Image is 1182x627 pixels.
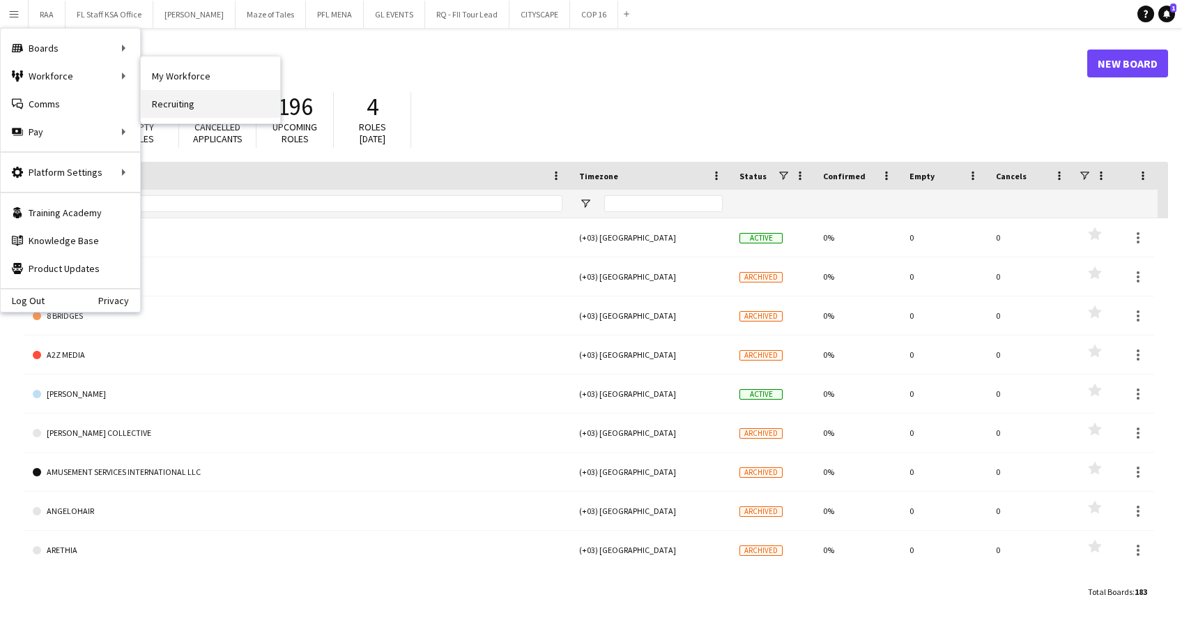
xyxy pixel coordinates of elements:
[273,121,317,145] span: Upcoming roles
[988,375,1074,413] div: 0
[1,118,140,146] div: Pay
[1,62,140,90] div: Workforce
[1,90,140,118] a: Comms
[364,1,425,28] button: GL EVENTS
[24,53,1087,74] h1: Boards
[988,335,1074,374] div: 0
[739,272,783,282] span: Archived
[509,1,570,28] button: CITYSCAPE
[739,389,783,400] span: Active
[29,1,66,28] button: RAA
[815,531,901,569] div: 0%
[236,1,306,28] button: Maze of Tales
[739,428,783,439] span: Archived
[306,1,364,28] button: PFL MENA
[141,90,280,118] a: Recruiting
[901,531,988,569] div: 0
[571,453,731,491] div: (+03) [GEOGRAPHIC_DATA]
[815,375,901,413] div: 0%
[66,1,153,28] button: FL Staff KSA Office
[33,296,562,335] a: 8 BRIDGES
[571,257,731,296] div: (+03) [GEOGRAPHIC_DATA]
[33,257,562,296] a: 555 & CRUSH
[901,257,988,296] div: 0
[425,1,509,28] button: RQ - FII Tour Lead
[579,171,618,181] span: Timezone
[823,171,866,181] span: Confirmed
[33,414,562,453] a: [PERSON_NAME] COLLECTIVE
[1158,6,1175,22] a: 1
[1135,587,1147,597] span: 183
[359,121,386,145] span: Roles [DATE]
[815,218,901,257] div: 0%
[1087,50,1168,77] a: New Board
[988,492,1074,530] div: 0
[571,492,731,530] div: (+03) [GEOGRAPHIC_DATA]
[988,414,1074,452] div: 0
[33,492,562,531] a: ANGELOHAIR
[571,296,731,335] div: (+03) [GEOGRAPHIC_DATA]
[996,171,1027,181] span: Cancels
[98,295,140,306] a: Privacy
[901,414,988,452] div: 0
[815,257,901,296] div: 0%
[1,34,140,62] div: Boards
[901,296,988,335] div: 0
[988,453,1074,491] div: 0
[739,350,783,361] span: Archived
[1,227,140,255] a: Knowledge Base
[1,295,45,306] a: Log Out
[1,158,140,186] div: Platform Settings
[1,255,140,282] a: Product Updates
[33,218,562,257] a: 2XCEED
[58,195,562,212] input: Board name Filter Input
[901,453,988,491] div: 0
[153,1,236,28] button: [PERSON_NAME]
[739,171,767,181] span: Status
[988,257,1074,296] div: 0
[988,218,1074,257] div: 0
[901,375,988,413] div: 0
[815,414,901,452] div: 0%
[141,62,280,90] a: My Workforce
[988,296,1074,335] div: 0
[739,545,783,556] span: Archived
[33,335,562,375] a: A2Z MEDIA
[739,233,783,243] span: Active
[815,296,901,335] div: 0%
[33,453,562,492] a: AMUSEMENT SERVICES INTERNATIONAL LLC
[815,492,901,530] div: 0%
[277,91,313,122] span: 196
[988,531,1074,569] div: 0
[815,453,901,491] div: 0%
[367,91,378,122] span: 4
[571,218,731,257] div: (+03) [GEOGRAPHIC_DATA]
[739,311,783,322] span: Archived
[33,531,562,570] a: ARETHIA
[571,414,731,452] div: (+03) [GEOGRAPHIC_DATA]
[571,375,731,413] div: (+03) [GEOGRAPHIC_DATA]
[571,531,731,569] div: (+03) [GEOGRAPHIC_DATA]
[901,492,988,530] div: 0
[1088,578,1147,605] div: :
[901,335,988,374] div: 0
[1170,3,1176,13] span: 1
[579,197,592,210] button: Open Filter Menu
[815,335,901,374] div: 0%
[1088,587,1133,597] span: Total Boards
[739,467,783,478] span: Archived
[909,171,935,181] span: Empty
[193,121,243,145] span: Cancelled applicants
[739,506,783,517] span: Archived
[33,375,562,414] a: [PERSON_NAME]
[604,195,723,212] input: Timezone Filter Input
[1,199,140,227] a: Training Academy
[901,218,988,257] div: 0
[570,1,618,28] button: COP 16
[571,335,731,374] div: (+03) [GEOGRAPHIC_DATA]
